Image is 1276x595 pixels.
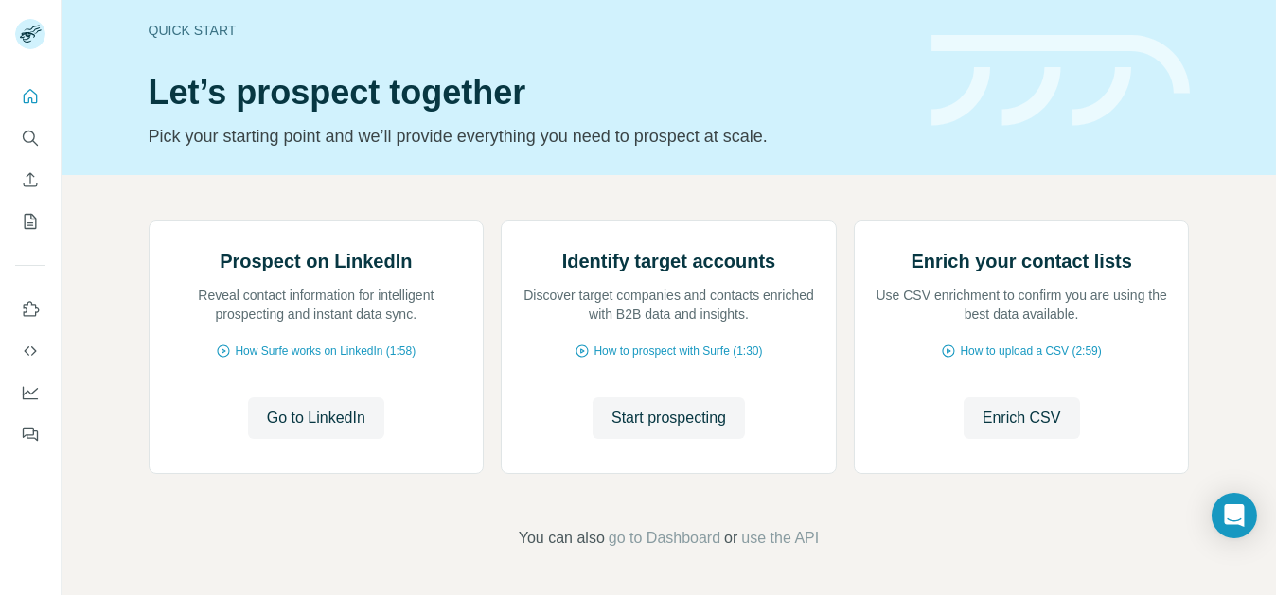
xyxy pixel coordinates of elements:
[611,407,726,429] span: Start prospecting
[168,286,465,324] p: Reveal contact information for intelligent prospecting and instant data sync.
[964,397,1080,439] button: Enrich CSV
[15,334,45,368] button: Use Surfe API
[235,342,416,359] span: How Surfe works on LinkedIn (1:58)
[15,292,45,326] button: Use Surfe on LinkedIn
[15,376,45,410] button: Dashboard
[741,527,819,550] button: use the API
[960,342,1101,359] span: How to upload a CSV (2:59)
[15,417,45,451] button: Feedback
[874,286,1170,324] p: Use CSV enrichment to confirm you are using the best data available.
[519,527,605,550] span: You can also
[593,397,745,439] button: Start prospecting
[220,248,412,274] h2: Prospect on LinkedIn
[149,21,909,40] div: Quick start
[15,79,45,114] button: Quick start
[609,527,720,550] button: go to Dashboard
[983,407,1061,429] span: Enrich CSV
[931,35,1190,127] img: banner
[911,248,1131,274] h2: Enrich your contact lists
[521,286,817,324] p: Discover target companies and contacts enriched with B2B data and insights.
[562,248,776,274] h2: Identify target accounts
[149,123,909,149] p: Pick your starting point and we’ll provide everything you need to prospect at scale.
[149,74,909,112] h1: Let’s prospect together
[1212,493,1257,538] div: Open Intercom Messenger
[15,163,45,197] button: Enrich CSV
[267,407,365,429] span: Go to LinkedIn
[724,527,737,550] span: or
[594,342,762,359] span: How to prospect with Surfe (1:30)
[15,121,45,155] button: Search
[15,204,45,238] button: My lists
[248,397,384,439] button: Go to LinkedIn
